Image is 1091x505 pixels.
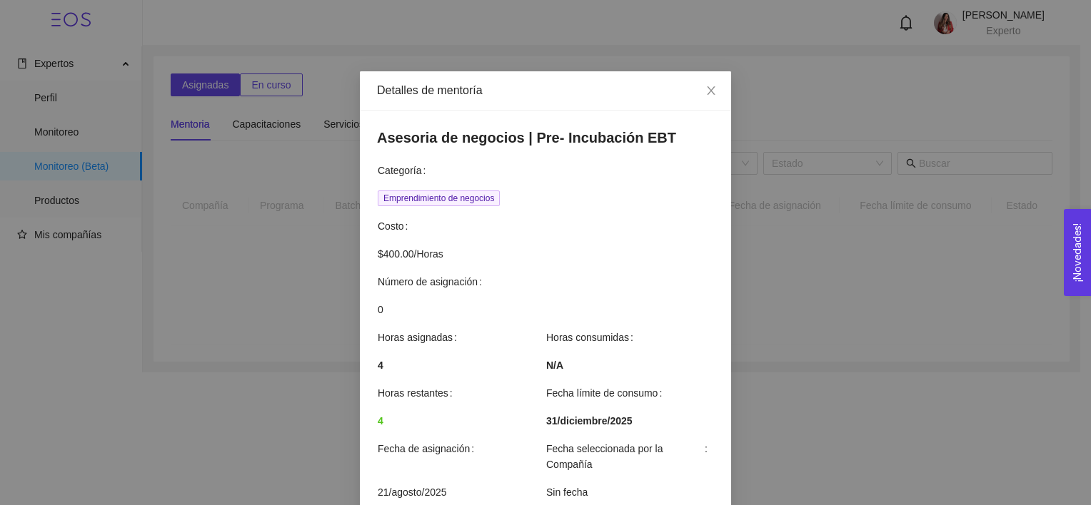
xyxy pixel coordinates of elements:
[377,83,714,98] div: Detalles de mentoría
[1064,209,1091,296] button: Open Feedback Widget
[378,415,383,427] strong: 4
[378,359,383,371] strong: 4
[378,330,463,345] span: Horas asignadas
[378,218,413,234] span: Costo
[378,484,545,500] span: 21/agosto/2025
[546,385,668,401] span: Fecha límite de consumo
[546,413,633,429] span: 31/diciembre/2025
[546,484,713,500] span: Sin fecha
[546,330,639,345] span: Horas consumidas
[378,190,500,206] span: Emprendimiento de negocios
[546,441,713,472] span: Fecha seleccionada por la Compañía
[378,385,458,401] span: Horas restantes
[378,274,488,290] span: Número de asignación
[378,302,713,317] span: 0
[378,163,431,178] span: Categoría
[377,128,714,148] h4: Asesoria de negocios | Pre- Incubación EBT
[546,359,563,371] strong: N/A
[378,441,480,456] span: Fecha de asignación
[705,85,717,96] span: close
[691,71,731,111] button: Close
[378,246,713,262] span: $400.00 / Horas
